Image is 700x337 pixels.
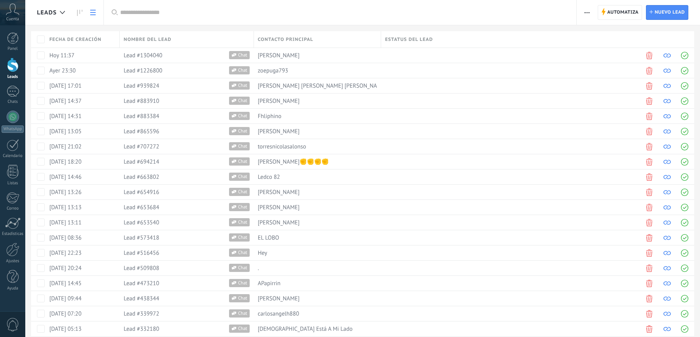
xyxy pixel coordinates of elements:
[124,219,159,226] a: Lead #653540
[49,158,82,166] span: [DATE] 18:20
[49,173,82,181] span: [DATE] 14:46
[2,125,24,133] div: WhatsApp
[124,113,159,120] a: Lead #883384
[49,36,101,43] span: Fecha de Creación
[49,310,82,318] span: [DATE] 07:20
[258,280,281,287] span: APapirrin
[258,128,300,135] span: [PERSON_NAME]
[124,280,159,287] a: Lead #473210
[124,67,162,74] a: Lead #1226800
[124,189,159,196] a: Lead #654916
[236,325,249,333] span: Chat
[258,325,353,333] span: [DEMOGRAPHIC_DATA] Está A Mi Lado
[124,234,159,242] a: Lead #573418
[258,97,300,105] span: [PERSON_NAME]
[2,206,24,211] div: Correo
[236,203,249,211] span: Chat
[236,51,249,59] span: Chat
[598,5,642,20] a: Automatiza
[236,264,249,272] span: Chat
[258,158,329,166] span: [PERSON_NAME]✊✊✊✊
[124,325,159,333] a: Lead #332180
[236,81,249,90] span: Chat
[49,280,82,287] span: [DATE] 14:45
[236,233,249,242] span: Chat
[258,36,313,43] span: Contacto principal
[236,309,249,318] span: Chat
[646,5,688,20] a: Nuevo lead
[37,9,57,16] span: Leads
[236,97,249,105] span: Chat
[49,82,82,90] span: [DATE] 17:01
[124,52,162,59] a: Lead #1304040
[258,204,300,211] span: [PERSON_NAME]
[49,97,82,105] span: [DATE] 14:37
[49,113,82,120] span: [DATE] 14:31
[2,259,24,264] div: Ajustes
[49,234,82,242] span: [DATE] 08:36
[236,66,249,74] span: Chat
[124,36,171,43] span: Nombre del lead
[258,249,267,257] span: Hey
[124,97,159,105] a: Lead #883910
[49,325,82,333] span: [DATE] 05:13
[49,219,82,226] span: [DATE] 13:11
[258,143,306,150] span: torresnicolasalonso
[49,204,82,211] span: [DATE] 13:13
[49,249,82,257] span: [DATE] 22:23
[258,189,300,196] span: [PERSON_NAME]
[124,158,159,166] a: Lead #694214
[49,52,74,59] span: Hoy 11:37
[258,234,279,242] span: EL LOBO
[2,46,24,51] div: Panel
[124,249,159,257] a: Lead #516456
[236,173,249,181] span: Chat
[49,295,82,302] span: [DATE] 09:44
[236,112,249,120] span: Chat
[236,249,249,257] span: Chat
[258,295,300,302] span: [PERSON_NAME]
[124,204,159,211] a: Lead #653684
[258,113,282,120] span: Fhliphino
[49,67,76,74] span: Ayer 23:30
[236,294,249,302] span: Chat
[124,295,159,302] a: Lead #438344
[258,219,300,226] span: [PERSON_NAME]
[654,5,685,19] span: Nuevo lead
[607,5,639,19] span: Automatiza
[236,127,249,135] span: Chat
[49,189,82,196] span: [DATE] 13:26
[49,128,82,135] span: [DATE] 13:05
[258,67,288,74] span: zoepuga793
[49,265,82,272] span: [DATE] 20:24
[124,265,159,272] a: Lead #509808
[124,143,159,150] a: Lead #707272
[124,128,159,135] a: Lead #865596
[236,279,249,287] span: Chat
[6,17,19,22] span: Cuenta
[124,310,159,318] a: Lead #339972
[236,188,249,196] span: Chat
[385,36,433,43] span: Estatus del lead
[258,82,387,90] span: [PERSON_NAME] [PERSON_NAME] [PERSON_NAME]
[258,52,300,59] span: [PERSON_NAME]
[124,173,159,181] a: Lead #663802
[2,181,24,186] div: Listas
[2,154,24,159] div: Calendario
[2,74,24,79] div: Leads
[236,157,249,166] span: Chat
[2,231,24,236] div: Estadísticas
[236,218,249,226] span: Chat
[2,286,24,291] div: Ayuda
[2,99,24,104] div: Chats
[124,82,159,90] a: Lead #939824
[258,173,280,181] span: Ledco 82
[49,143,82,150] span: [DATE] 21:02
[258,265,259,272] span: .
[258,310,299,318] span: carlosangelh880
[236,142,249,150] span: Chat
